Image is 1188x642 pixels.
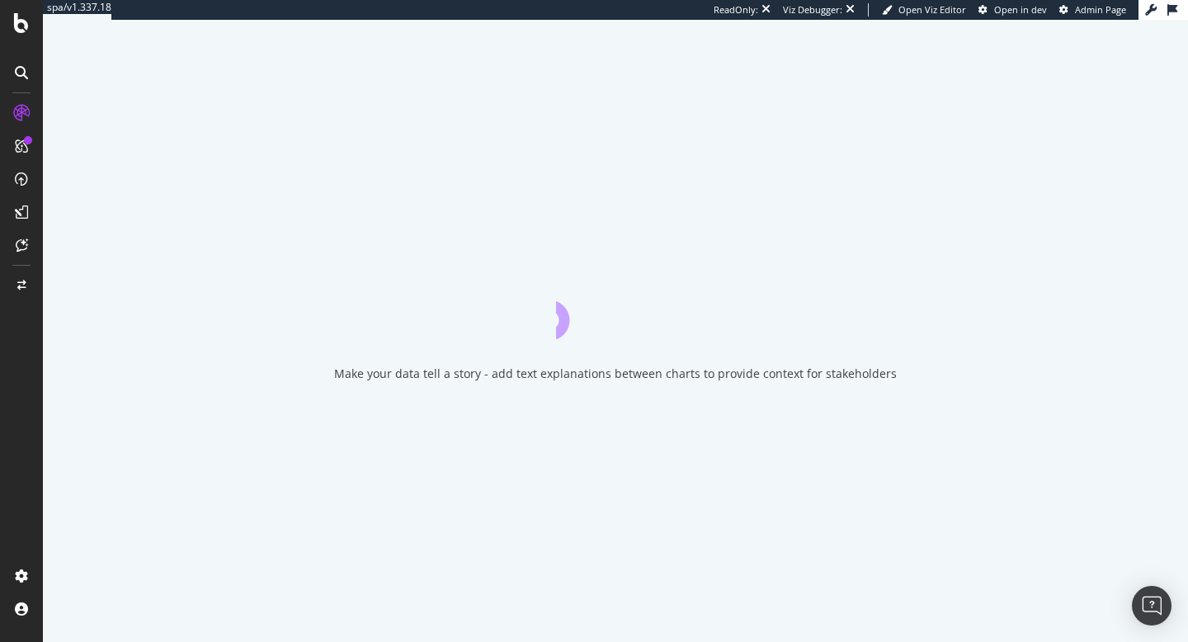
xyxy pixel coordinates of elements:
span: Open Viz Editor [898,3,966,16]
a: Admin Page [1059,3,1126,17]
div: Viz Debugger: [783,3,842,17]
div: ReadOnly: [714,3,758,17]
a: Open Viz Editor [882,3,966,17]
a: Open in dev [978,3,1047,17]
div: Make your data tell a story - add text explanations between charts to provide context for stakeho... [334,366,897,382]
span: Admin Page [1075,3,1126,16]
span: Open in dev [994,3,1047,16]
div: Open Intercom Messenger [1132,586,1171,625]
div: animation [556,280,675,339]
